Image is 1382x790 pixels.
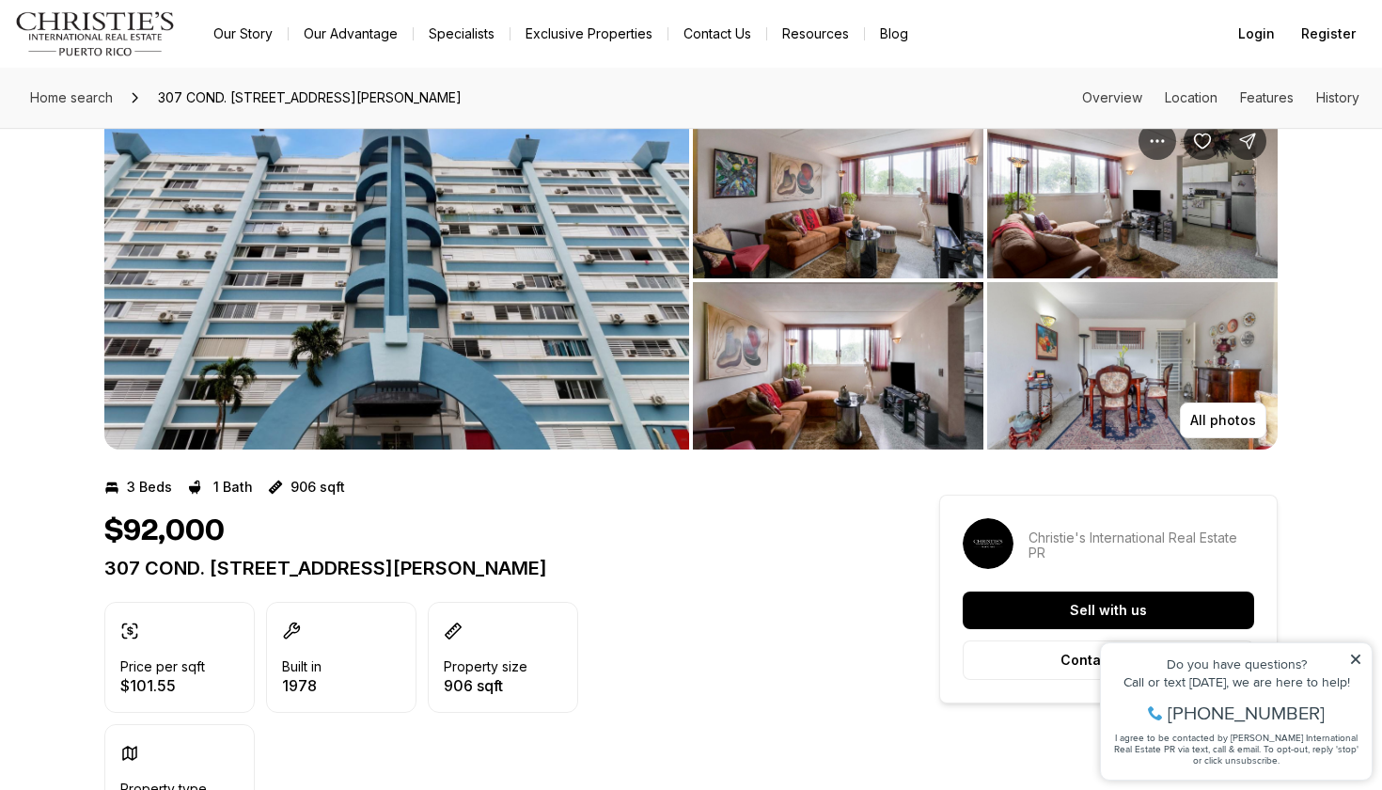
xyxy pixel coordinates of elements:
[104,111,689,450] button: View image gallery
[213,480,253,495] p: 1 Bath
[291,480,345,495] p: 906 sqft
[120,659,205,674] p: Price per sqft
[987,111,1278,278] button: View image gallery
[289,21,413,47] a: Our Advantage
[20,60,272,73] div: Call or text [DATE], we are here to help!
[865,21,923,47] a: Blog
[30,89,113,105] span: Home search
[444,678,527,693] p: 906 sqft
[1301,26,1356,41] span: Register
[1227,15,1286,53] button: Login
[963,640,1254,680] button: Contact agent
[150,83,469,113] span: 307 COND. [STREET_ADDRESS][PERSON_NAME]
[15,11,176,56] img: logo
[1316,89,1359,105] a: Skip to: History
[963,592,1254,629] button: Sell with us
[23,83,120,113] a: Home search
[1184,122,1221,160] button: Save Property: 307 COND. LOS ALMENDROS PLAZA II #2
[282,659,322,674] p: Built in
[1229,122,1266,160] button: Share Property: 307 COND. LOS ALMENDROS PLAZA II #2
[414,21,510,47] a: Specialists
[1082,89,1142,105] a: Skip to: Overview
[1238,26,1275,41] span: Login
[1165,89,1217,105] a: Skip to: Location
[104,557,872,579] p: 307 COND. [STREET_ADDRESS][PERSON_NAME]
[1180,403,1266,438] button: All photos
[24,116,268,151] span: I agree to be contacted by [PERSON_NAME] International Real Estate PR via text, call & email. To ...
[767,21,864,47] a: Resources
[1060,653,1156,668] p: Contact agent
[693,282,983,450] button: View image gallery
[77,88,234,107] span: [PHONE_NUMBER]
[198,21,288,47] a: Our Story
[510,21,667,47] a: Exclusive Properties
[1070,603,1147,618] p: Sell with us
[693,111,1278,450] li: 2 of 7
[444,659,527,674] p: Property size
[1290,15,1367,53] button: Register
[693,111,983,278] button: View image gallery
[1029,530,1254,561] p: Christie's International Real Estate PR
[987,282,1278,450] button: View image gallery
[1240,89,1294,105] a: Skip to: Features
[120,678,205,693] p: $101.55
[127,480,172,495] p: 3 Beds
[1139,122,1176,160] button: Property options
[1190,413,1256,428] p: All photos
[20,42,272,55] div: Do you have questions?
[104,111,1278,450] div: Listing Photos
[282,678,322,693] p: 1978
[104,111,689,450] li: 1 of 7
[668,21,766,47] button: Contact Us
[104,513,225,549] h1: $92,000
[1082,90,1359,105] nav: Page section menu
